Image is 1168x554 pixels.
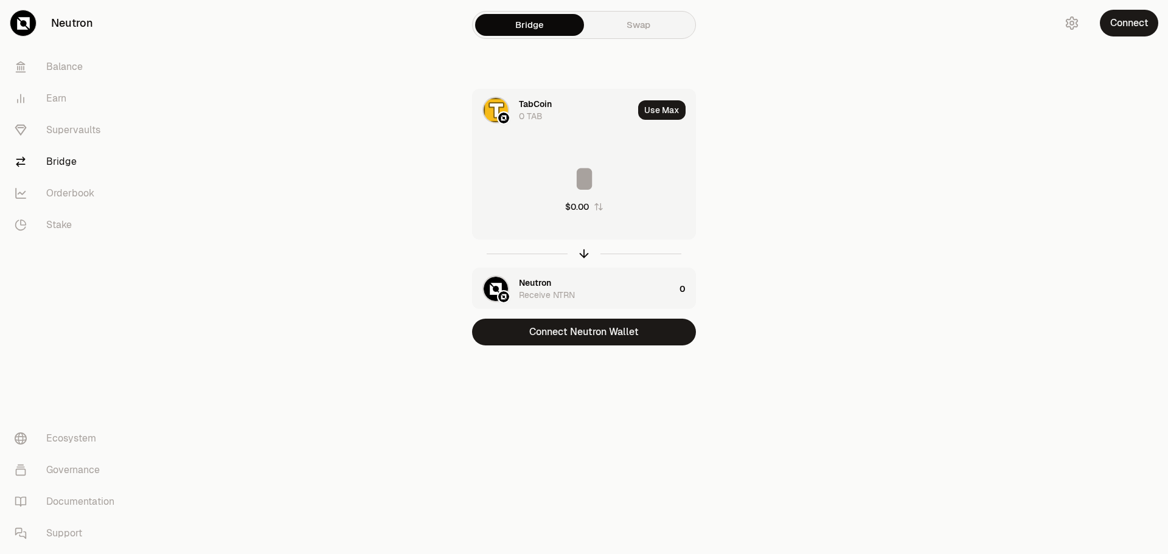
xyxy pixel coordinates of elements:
a: Swap [584,14,693,36]
a: Support [5,518,131,549]
div: NTRN LogoNeutron LogoNeutronReceive NTRN [473,268,675,310]
button: Connect Neutron Wallet [472,319,696,345]
div: 0 TAB [519,110,543,122]
img: TAB Logo [484,98,508,122]
div: Receive NTRN [519,289,575,301]
div: TAB LogoNeutron LogoTabCoin0 TAB [473,89,633,131]
a: Orderbook [5,178,131,209]
a: Bridge [5,146,131,178]
div: 0 [680,268,695,310]
a: Documentation [5,486,131,518]
a: Supervaults [5,114,131,146]
button: NTRN LogoNeutron LogoNeutronReceive NTRN0 [473,268,695,310]
img: NTRN Logo [484,277,508,301]
div: Neutron [519,277,551,289]
button: Connect [1100,10,1158,36]
a: Balance [5,51,131,83]
button: $0.00 [565,201,603,213]
a: Bridge [475,14,584,36]
img: Neutron Logo [498,113,509,123]
a: Ecosystem [5,423,131,454]
img: Neutron Logo [498,291,509,302]
button: Use Max [638,100,686,120]
div: TabCoin [519,98,552,110]
a: Earn [5,83,131,114]
a: Governance [5,454,131,486]
div: $0.00 [565,201,589,213]
a: Stake [5,209,131,241]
